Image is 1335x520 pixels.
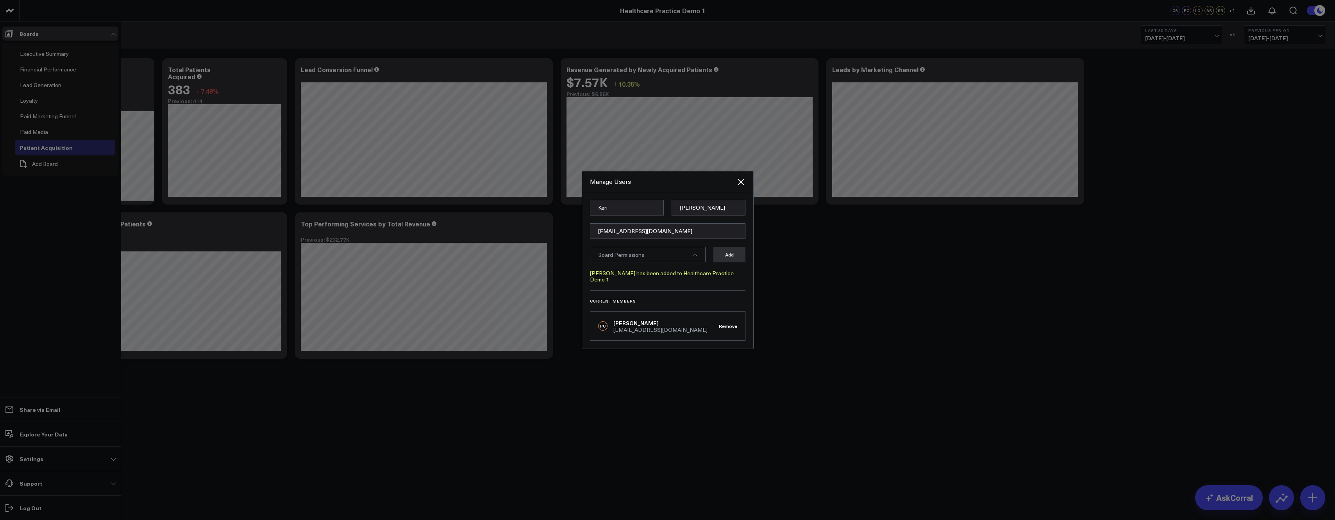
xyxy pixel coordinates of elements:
h3: Current Members [590,299,745,303]
div: [PERSON_NAME] has been added to Healthcare Practice Demo 1 [590,270,745,283]
input: Type email [590,223,745,239]
div: Manage Users [590,177,736,186]
input: First name [590,200,664,215]
button: Add [713,247,745,262]
span: Board Permissions [598,251,644,258]
button: Close [736,177,745,187]
div: [PERSON_NAME] [613,319,708,327]
input: Last name [672,200,745,215]
div: PC [598,321,608,331]
div: [EMAIL_ADDRESS][DOMAIN_NAME] [613,327,708,333]
button: Remove [719,323,737,329]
